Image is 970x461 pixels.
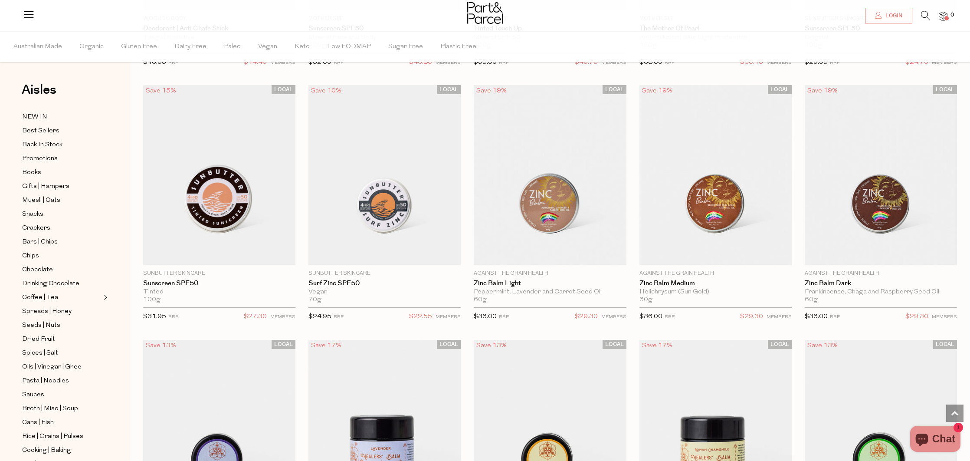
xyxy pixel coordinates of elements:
span: Muesli | Oats [22,195,60,206]
a: Gifts | Hampers [22,181,101,192]
div: Vegan [308,288,461,296]
a: Chips [22,250,101,261]
small: MEMBERS [601,60,626,65]
div: Save 13% [143,340,179,352]
img: Zinc Balm Light [474,85,626,265]
img: Surf Zinc SPF50 [308,85,461,265]
span: LOCAL [768,340,792,349]
a: Seeds | Nuts [22,320,101,331]
span: Snacks [22,209,43,220]
span: Oils | Vinegar | Ghee [22,362,82,372]
a: Surf Zinc SPF50 [308,280,461,287]
div: Tinted [143,288,295,296]
span: $36.00 [805,313,828,320]
span: $16.95 [143,59,166,66]
span: Books [22,168,41,178]
small: RRP [168,315,178,319]
a: Rice | Grains | Pulses [22,431,101,442]
small: MEMBERS [436,60,461,65]
a: Zinc Balm Medium [639,280,792,287]
span: Organic [79,32,104,62]
a: Drinking Chocolate [22,278,101,289]
a: Chocolate [22,264,101,275]
a: Coffee | Tea [22,292,101,303]
small: RRP [830,315,840,319]
span: Drinking Chocolate [22,279,79,289]
img: Part&Parcel [467,2,503,24]
span: LOCAL [603,340,626,349]
span: 60g [805,296,818,304]
a: Zinc Balm Light [474,280,626,287]
small: RRP [334,60,344,65]
a: Bars | Chips [22,237,101,247]
span: $14.40 [244,57,267,68]
small: RRP [665,315,675,319]
a: Sunscreen SPF50 [143,280,295,287]
span: 0 [948,11,956,19]
div: Save 19% [639,85,675,97]
span: Cans | Fish [22,418,54,428]
span: Back In Stock [22,140,62,150]
span: Keto [295,32,310,62]
small: RRP [665,60,675,65]
span: $55.00 [474,59,497,66]
span: $68.00 [639,59,662,66]
span: Spices | Salt [22,348,58,359]
span: Dried Fruit [22,334,55,345]
a: Promotions [22,153,101,164]
span: Promotions [22,154,58,164]
span: $36.00 [474,313,497,320]
span: Low FODMAP [327,32,371,62]
a: Aisles [22,83,56,105]
a: Snacks [22,209,101,220]
span: 60g [474,296,487,304]
span: $24.95 [308,313,331,320]
div: Save 19% [805,85,840,97]
a: NEW IN [22,112,101,122]
img: Sunscreen SPF50 [143,85,295,265]
p: Against the Grain Health [474,270,626,277]
a: Spices | Salt [22,348,101,359]
a: Dried Fruit [22,334,101,345]
span: $36.00 [639,313,662,320]
span: Spreads | Honey [22,306,72,317]
span: Coffee | Tea [22,293,58,303]
span: $29.30 [740,311,763,323]
span: Sauces [22,390,44,400]
span: 70g [308,296,321,304]
span: Chocolate [22,265,53,275]
img: Zinc Balm Dark [805,85,957,265]
img: Zinc Balm Medium [639,85,792,265]
span: Australian Made [13,32,62,62]
a: Spreads | Honey [22,306,101,317]
span: Pasta | Noodles [22,376,69,386]
a: Best Sellers [22,125,101,136]
span: Plastic Free [440,32,476,62]
div: Save 17% [308,340,344,352]
span: $29.95 [805,59,828,66]
small: RRP [168,60,178,65]
span: 60g [639,296,652,304]
div: Save 15% [143,85,179,97]
span: $29.30 [905,311,928,323]
small: MEMBERS [932,315,957,319]
small: MEMBERS [270,315,295,319]
small: MEMBERS [767,60,792,65]
span: $27.30 [244,311,267,323]
a: Login [865,8,912,23]
span: LOCAL [768,85,792,94]
span: Bars | Chips [22,237,58,247]
p: Against the Grain Health [805,270,957,277]
span: LOCAL [933,340,957,349]
small: RRP [334,315,344,319]
div: Save 10% [308,85,344,97]
span: Best Sellers [22,126,59,136]
small: RRP [830,60,840,65]
span: LOCAL [437,340,461,349]
div: Save 17% [639,340,675,352]
span: NEW IN [22,112,47,122]
a: Sauces [22,389,101,400]
div: Save 13% [474,340,509,352]
inbox-online-store-chat: Shopify online store chat [908,426,963,454]
span: Vegan [258,32,277,62]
